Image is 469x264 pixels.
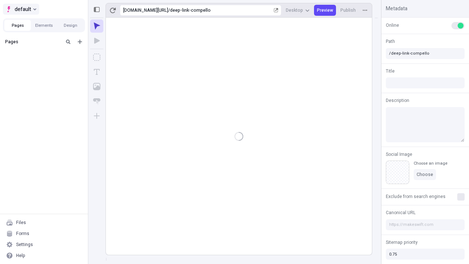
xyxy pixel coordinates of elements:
[337,5,359,16] button: Publish
[283,5,313,16] button: Desktop
[168,7,170,13] div: /
[4,20,31,31] button: Pages
[90,80,103,93] button: Image
[414,161,447,166] div: Choose an image
[75,37,84,46] button: Add new
[16,231,29,236] div: Forms
[340,7,356,13] span: Publish
[31,20,57,31] button: Elements
[123,7,168,13] div: [URL][DOMAIN_NAME]
[386,193,446,200] span: Exclude from search engines
[386,239,418,246] span: Sitemap priority
[414,169,436,180] button: Choose
[90,95,103,108] button: Button
[170,7,272,13] div: deep-link-compello
[417,172,433,177] span: Choose
[16,242,33,247] div: Settings
[15,5,31,14] span: default
[386,68,395,74] span: Title
[5,39,61,45] div: Pages
[386,209,416,216] span: Canonical URL
[317,7,333,13] span: Preview
[286,7,303,13] span: Desktop
[90,51,103,64] button: Box
[90,65,103,78] button: Text
[386,22,399,29] span: Online
[386,38,395,45] span: Path
[16,220,26,225] div: Files
[314,5,336,16] button: Preview
[386,151,412,158] span: Social Image
[386,97,409,104] span: Description
[57,20,84,31] button: Design
[386,219,465,230] input: https://makeswift.com
[3,4,39,15] button: Select site
[16,253,25,258] div: Help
